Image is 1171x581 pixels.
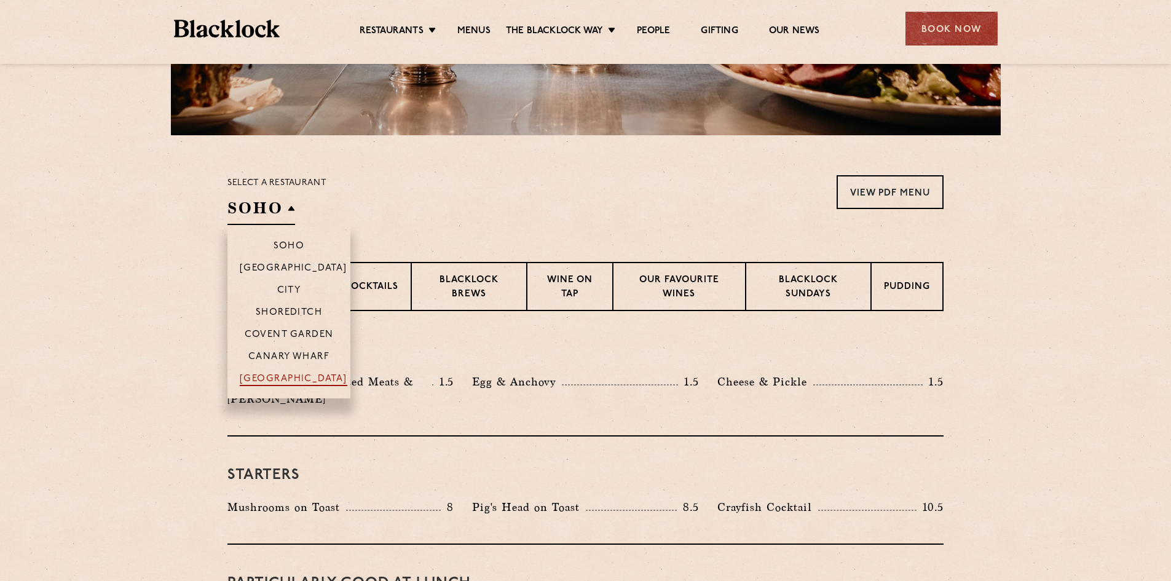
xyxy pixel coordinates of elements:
h3: Starters [227,467,944,483]
p: Blacklock Brews [424,274,514,302]
h3: Pre Chop Bites [227,342,944,358]
p: 1.5 [433,374,454,390]
a: View PDF Menu [837,175,944,209]
h2: SOHO [227,197,295,225]
a: People [637,25,670,39]
p: Our favourite wines [626,274,732,302]
p: 10.5 [917,499,944,515]
p: Shoreditch [256,307,323,320]
p: 8.5 [677,499,699,515]
p: Select a restaurant [227,175,326,191]
p: 8 [441,499,454,515]
p: Cocktails [344,280,398,296]
p: 1.5 [923,374,944,390]
p: Mushrooms on Toast [227,499,346,516]
p: 1.5 [678,374,699,390]
div: Book Now [905,12,998,45]
p: Cheese & Pickle [717,373,813,390]
p: City [277,285,301,298]
a: Our News [769,25,820,39]
a: Restaurants [360,25,424,39]
img: BL_Textured_Logo-footer-cropped.svg [174,20,280,38]
p: [GEOGRAPHIC_DATA] [240,374,347,386]
p: Egg & Anchovy [472,373,562,390]
p: Pig's Head on Toast [472,499,586,516]
p: Soho [274,241,305,253]
a: The Blacklock Way [506,25,603,39]
p: Pudding [884,280,930,296]
p: Wine on Tap [540,274,600,302]
a: Menus [457,25,491,39]
p: [GEOGRAPHIC_DATA] [240,263,347,275]
p: Canary Wharf [248,352,329,364]
p: Covent Garden [245,330,334,342]
p: Crayfish Cocktail [717,499,818,516]
p: Blacklock Sundays [759,274,858,302]
a: Gifting [701,25,738,39]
